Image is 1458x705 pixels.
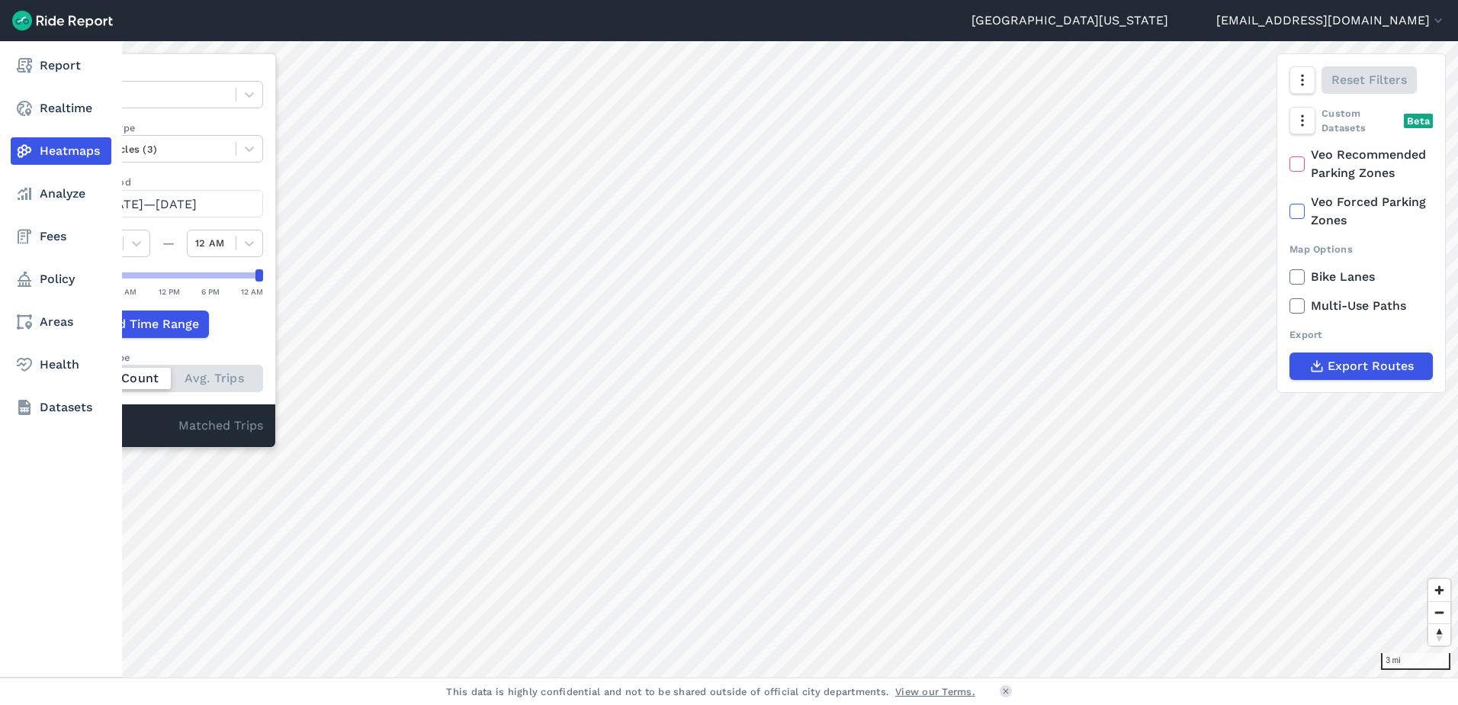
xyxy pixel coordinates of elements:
[1289,297,1433,315] label: Multi-Use Paths
[102,197,197,211] span: [DATE]—[DATE]
[241,285,263,298] div: 12 AM
[117,285,136,298] div: 6 AM
[74,350,263,365] div: Count Type
[74,417,178,436] div: 0
[1381,653,1450,670] div: 3 mi
[1331,71,1407,89] span: Reset Filters
[74,190,263,217] button: [DATE]—[DATE]
[62,404,275,447] div: Matched Trips
[11,52,111,79] a: Report
[11,351,111,378] a: Health
[201,285,220,298] div: 6 PM
[1289,242,1433,256] div: Map Options
[74,66,263,81] label: Data Type
[11,180,111,208] a: Analyze
[11,394,111,421] a: Datasets
[74,175,263,189] label: Data Period
[1289,193,1433,230] label: Veo Forced Parking Zones
[1289,106,1433,135] div: Custom Datasets
[1289,146,1433,182] label: Veo Recommended Parking Zones
[1428,601,1450,623] button: Zoom out
[1404,114,1433,128] div: Beta
[1216,11,1446,30] button: [EMAIL_ADDRESS][DOMAIN_NAME]
[49,41,1458,678] canvas: Map
[159,285,180,298] div: 12 PM
[12,11,113,31] img: Ride Report
[1289,268,1433,286] label: Bike Lanes
[150,234,187,253] div: —
[1428,579,1450,601] button: Zoom in
[11,266,111,293] a: Policy
[74,311,209,338] button: Add Time Range
[971,11,1168,30] a: [GEOGRAPHIC_DATA][US_STATE]
[102,315,199,333] span: Add Time Range
[11,95,111,122] a: Realtime
[895,684,975,699] a: View our Terms.
[11,223,111,250] a: Fees
[11,137,111,165] a: Heatmaps
[1322,66,1417,94] button: Reset Filters
[1428,623,1450,645] button: Reset bearing to north
[1289,327,1433,342] div: Export
[1328,357,1414,375] span: Export Routes
[74,121,263,135] label: Vehicle Type
[11,308,111,336] a: Areas
[1289,352,1433,380] button: Export Routes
